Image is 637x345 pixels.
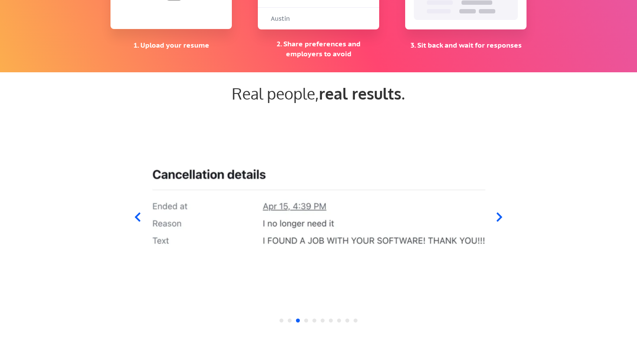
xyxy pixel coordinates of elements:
[405,40,526,50] div: 3. Sit back and wait for responses
[258,39,379,58] div: 2. Share preferences and employers to avoid
[110,84,526,103] div: Real people, .
[110,40,232,50] div: 1. Upload your resume
[319,84,401,103] strong: real results
[271,15,314,23] div: Austin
